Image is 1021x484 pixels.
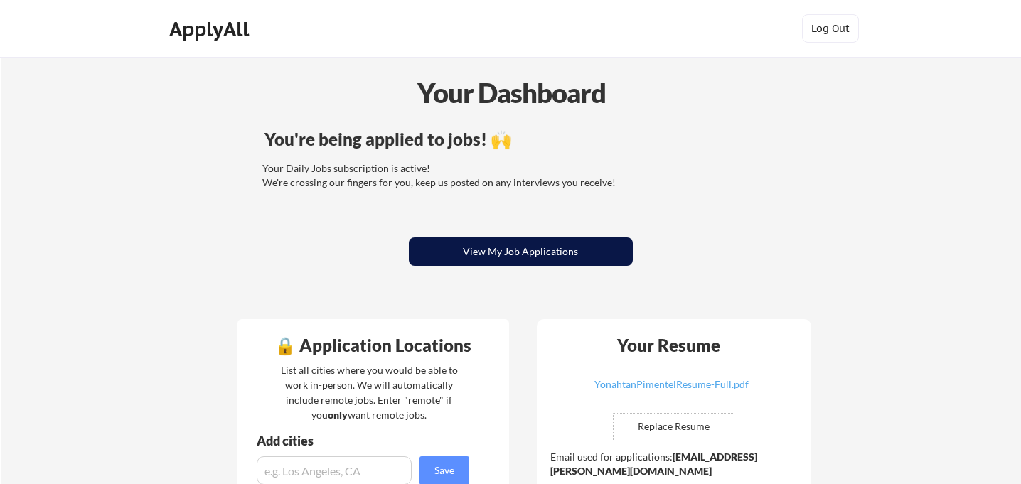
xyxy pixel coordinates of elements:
button: View My Job Applications [409,237,633,266]
div: YonahtanPimentelResume-Full.pdf [587,380,757,389]
div: Add cities [257,434,473,447]
div: ApplyAll [169,17,253,41]
div: Your Daily Jobs subscription is active! We're crossing our fingers for you, keep us posted on any... [262,161,775,189]
div: List all cities where you would be able to work in-person. We will automatically include remote j... [272,362,467,422]
div: 🔒 Application Locations [241,337,506,354]
strong: only [328,409,348,421]
div: You're being applied to jobs! 🙌 [264,131,777,148]
div: Your Resume [599,337,739,354]
a: YonahtanPimentelResume-Full.pdf [587,380,757,402]
div: Your Dashboard [1,72,1021,113]
strong: [EMAIL_ADDRESS][PERSON_NAME][DOMAIN_NAME] [550,451,757,477]
button: Log Out [802,14,859,43]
